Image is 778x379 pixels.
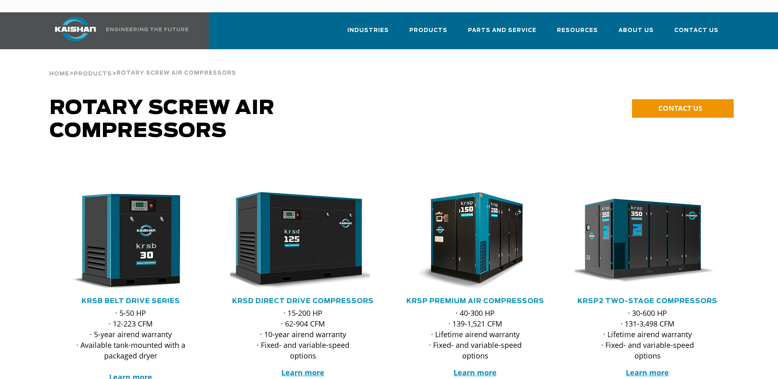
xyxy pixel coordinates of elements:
[224,192,370,290] img: krsd125
[52,192,198,290] img: krsb30
[577,298,717,304] a: KRSP2 Two-Stage Compressors
[658,103,702,113] span: CONTACT US
[568,192,714,290] img: krsp350
[58,192,204,290] div: krsb30
[45,17,106,41] img: kaishan logo
[281,368,324,377] a: Learn more
[618,20,654,48] a: About Us
[347,20,389,48] a: Industries
[82,298,180,304] a: KRSB Belt Drive Series
[347,26,389,35] span: Industries
[230,192,376,290] div: krsd125
[454,368,497,377] a: Learn more
[49,71,69,77] span: Home
[402,192,548,290] div: krsp150
[674,20,719,48] a: Contact Us
[116,71,236,76] span: Rotary Screw Air Compressors
[626,368,669,377] a: Learn more
[409,20,447,48] a: Products
[406,298,544,304] a: KRSP Premium Air Compressors
[557,20,598,48] a: Resources
[74,71,112,77] span: Products
[632,99,734,118] a: CONTACT US
[49,70,69,77] a: Home
[232,298,374,304] a: KRSD Direct Drive Compressors
[49,49,236,80] div: > >
[591,308,704,361] p: · 30-600 HP · 131-3,498 CFM · Lifetime airend warranty · Fixed- and variable-speed options
[74,70,112,77] a: Products
[575,192,721,290] div: krsp350
[409,26,447,35] span: Products
[468,20,536,48] a: Parts and Service
[419,308,532,361] p: · 40-300 HP · 139-1,521 CFM · Lifetime airend warranty · Fixed- and variable-speed options
[468,26,536,35] span: Parts and Service
[106,27,188,31] img: Engineering the future
[618,26,654,35] span: About Us
[246,308,360,361] p: · 15-200 HP · 62-904 CFM · 10-year airend warranty · Fixed- and variable-speed options
[557,26,598,35] span: Resources
[50,98,275,141] span: Rotary Screw Air Compressors
[674,26,719,35] span: Contact Us
[396,192,542,290] img: krsp150
[45,12,190,49] a: Kaishan USA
